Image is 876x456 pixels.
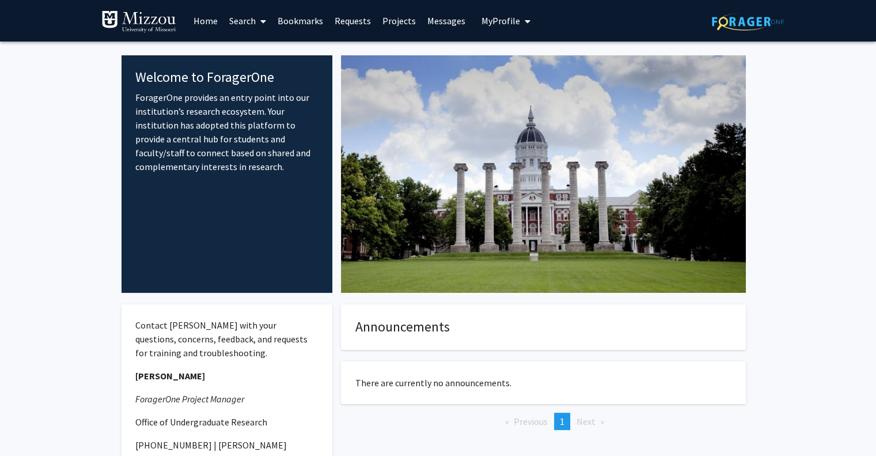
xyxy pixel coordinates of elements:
[377,1,422,41] a: Projects
[135,69,319,86] h4: Welcome to ForagerOne
[355,319,731,336] h4: Announcements
[101,10,176,33] img: University of Missouri Logo
[135,415,319,429] p: Office of Undergraduate Research
[272,1,329,41] a: Bookmarks
[481,15,520,27] span: My Profile
[341,413,746,430] ul: Pagination
[577,416,596,427] span: Next
[355,376,731,390] p: There are currently no announcements.
[329,1,377,41] a: Requests
[135,370,205,382] strong: [PERSON_NAME]
[135,318,319,360] p: Contact [PERSON_NAME] with your questions, concerns, feedback, and requests for training and trou...
[712,13,784,31] img: ForagerOne Logo
[341,55,746,293] img: Cover Image
[9,404,49,447] iframe: Chat
[135,393,244,405] em: ForagerOne Project Manager
[135,91,319,174] p: ForagerOne provides an entry point into our institution’s research ecosystem. Your institution ha...
[422,1,471,41] a: Messages
[223,1,272,41] a: Search
[560,416,564,427] span: 1
[514,416,548,427] span: Previous
[188,1,223,41] a: Home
